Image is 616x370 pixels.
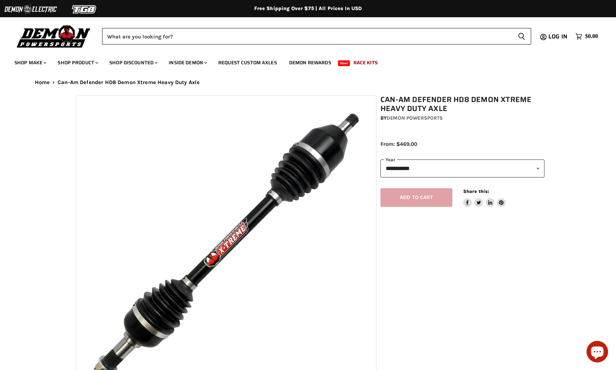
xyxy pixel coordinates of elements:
[9,55,51,70] a: Shop Make
[463,189,489,194] span: Share this:
[102,28,512,45] input: Search
[512,28,531,45] button: Search
[58,79,200,85] span: Can-Am Defender HD8 Demon Xtreme Heavy Duty Axle
[4,3,58,16] img: Demon Electric Logo 2
[20,5,596,12] div: Free Shipping Over $75 | All Prices In USD
[20,79,596,85] nav: Breadcrumbs
[463,188,506,207] aside: Share this:
[548,32,567,41] span: Log in
[213,55,282,70] a: Request Custom Axles
[58,3,111,16] img: TGB Logo 2
[163,55,211,70] a: Inside Demon
[380,159,544,177] select: year
[348,55,383,70] a: Race Kits
[387,115,443,121] a: Demon Powersports
[35,79,50,85] a: Home
[572,31,602,42] a: $0.00
[585,33,598,40] span: $0.00
[9,52,596,70] ul: Main menu
[104,55,162,70] a: Shop Discounted
[380,141,417,147] span: From: $469.00
[102,28,531,45] form: Product
[338,60,350,66] span: New!
[584,341,610,364] inbox-online-store-chat: Shopify online store chat
[545,33,572,40] a: Log in
[52,55,102,70] a: Shop Product
[284,55,337,70] a: Demon Rewards
[380,114,544,122] div: by
[14,23,93,49] img: Demon Powersports
[380,95,544,113] h1: Can-Am Defender HD8 Demon Xtreme Heavy Duty Axle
